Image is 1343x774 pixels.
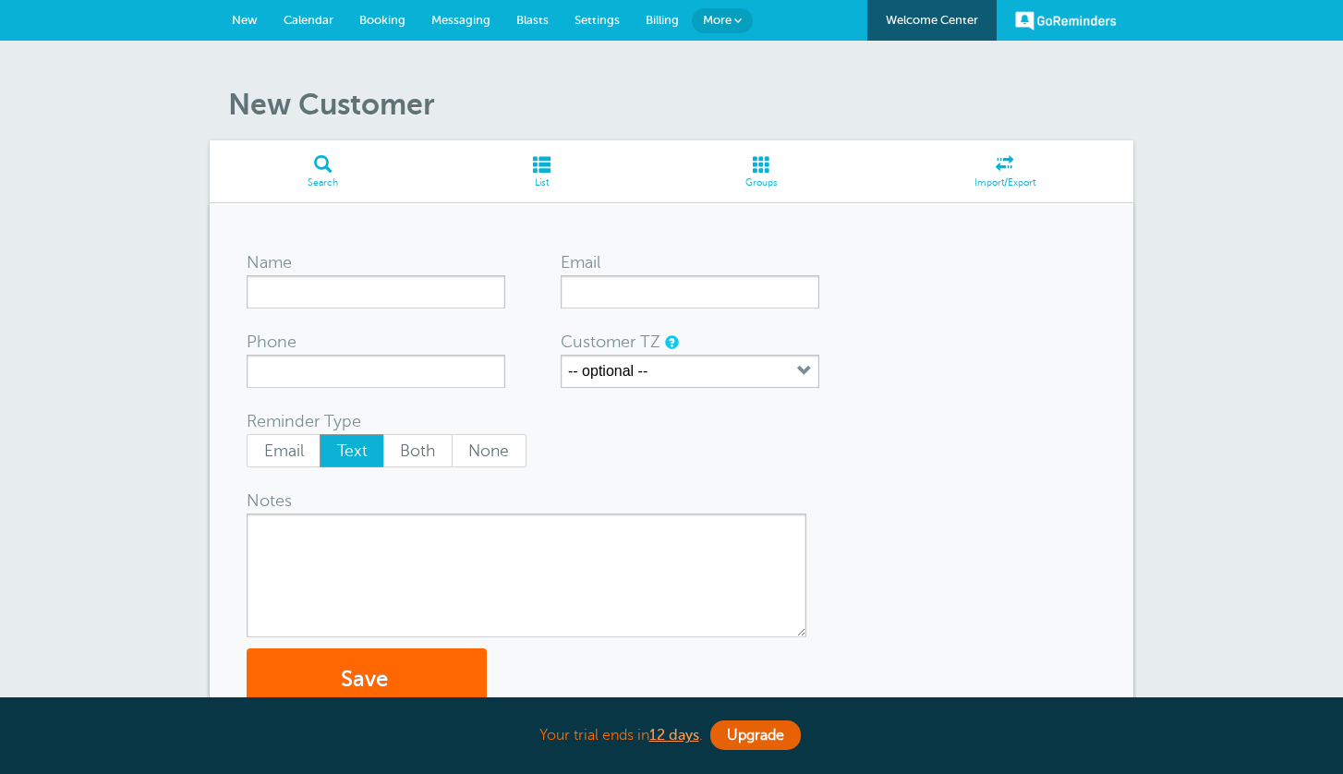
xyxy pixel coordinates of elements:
label: Notes [247,492,292,509]
a: Upgrade [710,720,801,750]
span: Both [384,435,452,466]
span: Text [321,435,383,466]
button: Save [247,648,487,712]
span: Settings [575,13,620,27]
span: Calendar [284,13,333,27]
a: List [437,140,647,202]
a: Groups [647,140,877,202]
label: Phone [247,333,296,350]
span: Import/Export [885,177,1124,188]
label: Customer TZ [561,333,660,350]
a: Use this if the customer is in a different timezone than you are. It sets a local timezone for th... [665,336,676,348]
a: 12 days [649,727,699,744]
h1: New Customer [228,87,1133,122]
span: Blasts [516,13,549,27]
label: Reminder Type [247,413,361,429]
label: None [452,434,526,467]
a: Import/Export [876,140,1133,202]
label: Email [247,434,321,467]
label: Text [320,434,384,467]
span: New [232,13,258,27]
label: Both [383,434,453,467]
span: None [453,435,526,466]
span: Groups [657,177,867,188]
span: Booking [359,13,405,27]
span: Email [248,435,320,466]
span: Search [219,177,428,188]
label: -- optional -- [568,363,647,380]
span: Messaging [431,13,490,27]
span: List [446,177,638,188]
label: Email [561,254,600,271]
a: More [692,8,753,33]
div: Your trial ends in . [210,716,1133,756]
a: Search [210,140,437,202]
span: More [703,13,732,27]
span: Billing [646,13,679,27]
button: -- optional -- [561,355,819,388]
label: Name [247,254,292,271]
